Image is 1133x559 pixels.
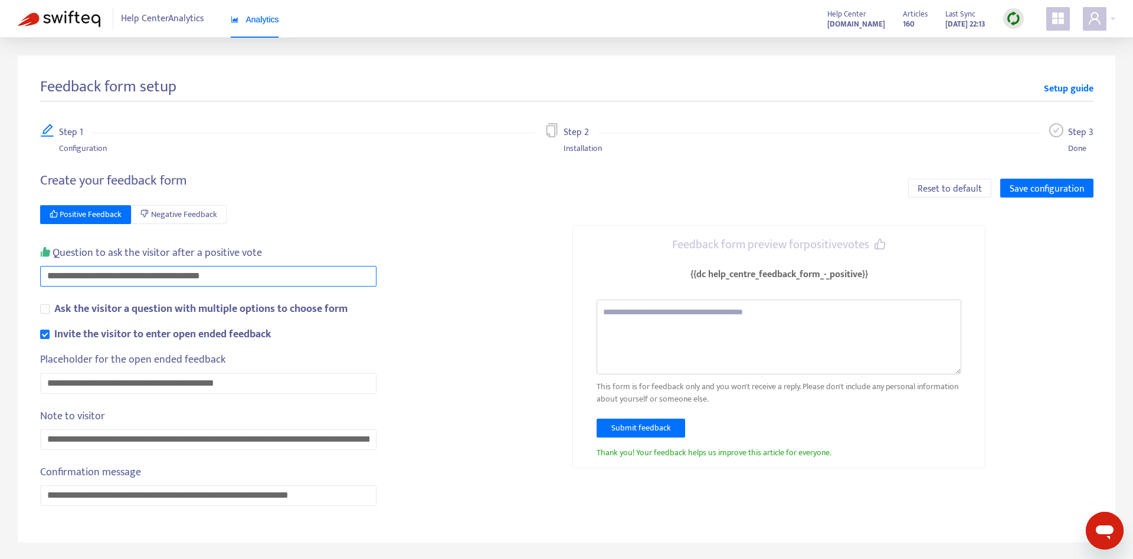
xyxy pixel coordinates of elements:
[1049,123,1063,137] span: check-circle
[827,17,885,31] a: [DOMAIN_NAME]
[597,380,961,405] p: This form is for feedback only and you won't receive a reply. Please don't include any personal i...
[1044,82,1093,96] a: Setup guide
[1068,123,1093,142] div: Step 3
[131,205,227,224] button: Negative Feedback
[40,351,234,368] label: Placeholder for the open ended feedback
[231,15,279,24] span: Analytics
[918,182,982,196] span: Reset to default
[945,18,985,31] strong: [DATE] 22:13
[40,373,376,394] input: Placeholder for the open ended feedback
[1068,142,1093,155] div: Done
[40,173,187,189] h4: Create your feedback form
[564,142,602,155] div: Installation
[908,179,991,198] button: Reset to default
[40,408,113,425] label: Note to visitor
[60,208,122,221] span: Positive Feedback
[611,422,671,435] span: Submit feedback
[597,446,961,459] p: Thank you! Your feedback helps us improve this article for everyone.
[1088,11,1102,25] span: user
[827,18,885,31] strong: [DOMAIN_NAME]
[40,485,376,506] input: Confirmation message
[903,8,928,21] span: Articles
[54,325,271,343] b: Invite the visitor to enter open ended feedback
[18,11,100,27] img: Swifteq
[827,8,866,21] span: Help Center
[1010,182,1084,196] span: Save configuration
[945,8,975,21] span: Last Sync
[903,18,915,31] strong: 160
[690,268,868,282] div: {{dc help_centre_feedback_form_-_positive}}
[1000,179,1093,198] button: Save configuration
[231,15,239,24] span: area-chart
[40,78,176,97] h3: Feedback form setup
[40,245,263,261] div: Question to ask the visitor after a positive vote
[40,464,149,481] label: Confirmation message
[672,238,886,252] h4: Feedback form preview for positive votes
[121,8,204,30] span: Help Center Analytics
[59,123,93,142] div: Step 1
[40,246,51,257] span: like
[1051,11,1065,25] span: appstore
[54,300,348,318] b: Ask the visitor a question with multiple options to choose form
[40,123,54,137] span: edit
[564,123,598,142] div: Step 2
[151,208,217,221] span: Negative Feedback
[59,142,107,155] div: Configuration
[1006,11,1021,26] img: sync.dc5367851b00ba804db3.png
[1086,512,1124,550] iframe: Button to launch messaging window
[40,205,132,224] button: Positive Feedback
[597,419,685,438] button: Submit feedback
[40,429,376,450] input: Note to visitor
[545,123,559,137] span: copy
